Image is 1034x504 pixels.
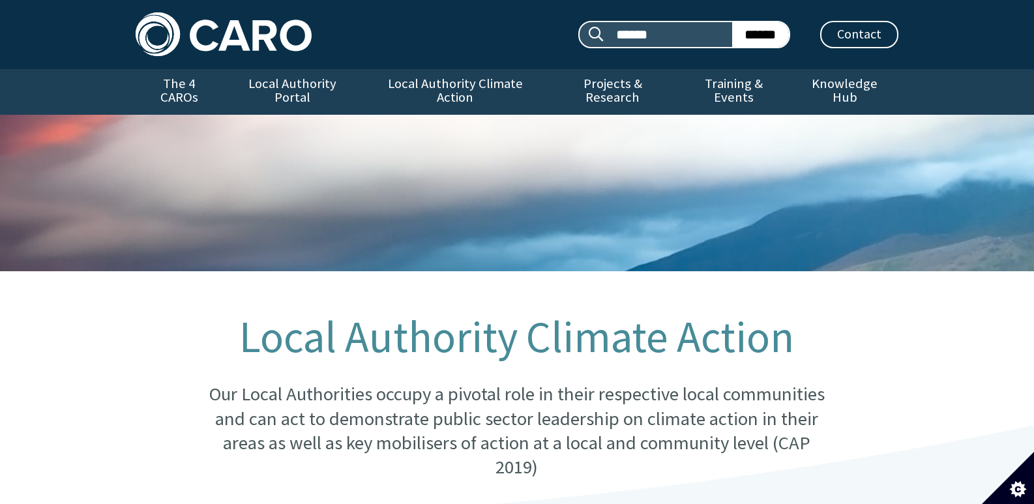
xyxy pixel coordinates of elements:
[982,452,1034,504] button: Set cookie preferences
[820,21,898,48] a: Contact
[548,69,677,115] a: Projects & Research
[201,382,833,480] p: Our Local Authorities occupy a pivotal role in their respective local communities and can act to ...
[791,69,898,115] a: Knowledge Hub
[677,69,791,115] a: Training & Events
[136,12,312,56] img: Caro logo
[222,69,362,115] a: Local Authority Portal
[136,69,222,115] a: The 4 CAROs
[362,69,548,115] a: Local Authority Climate Action
[201,313,833,361] h1: Local Authority Climate Action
